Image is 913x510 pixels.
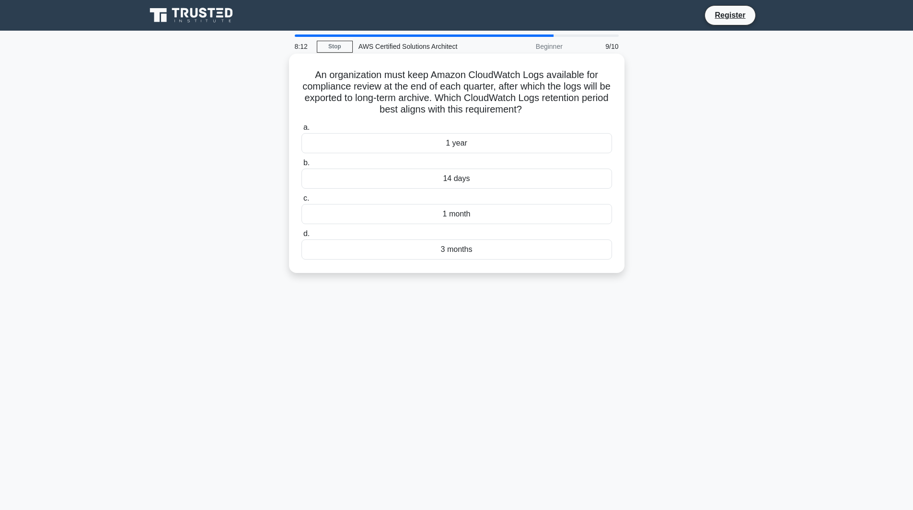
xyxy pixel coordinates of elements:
[317,41,353,53] a: Stop
[303,194,309,202] span: c.
[568,37,624,56] div: 9/10
[709,9,751,21] a: Register
[300,69,613,116] h5: An organization must keep Amazon CloudWatch Logs available for compliance review at the end of ea...
[303,229,310,238] span: d.
[301,133,612,153] div: 1 year
[301,169,612,189] div: 14 days
[353,37,485,56] div: AWS Certified Solutions Architect
[301,239,612,260] div: 3 months
[301,204,612,224] div: 1 month
[303,123,310,131] span: a.
[485,37,568,56] div: Beginner
[289,37,317,56] div: 8:12
[303,159,310,167] span: b.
